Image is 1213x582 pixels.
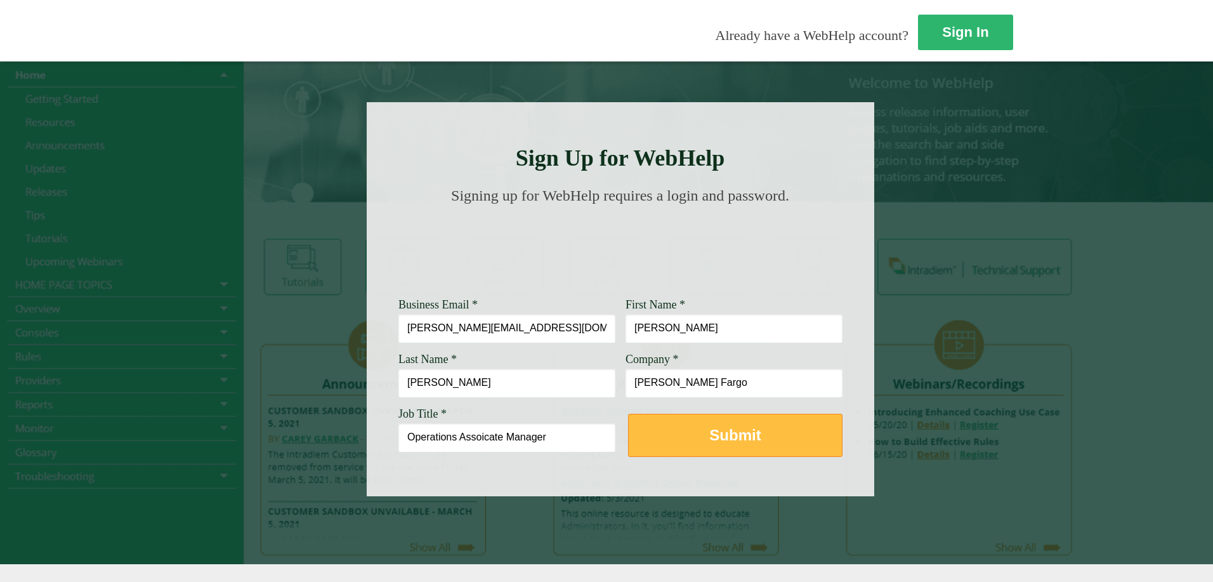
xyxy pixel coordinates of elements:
a: Sign In [918,15,1013,50]
span: Company * [626,353,679,366]
span: Already have a WebHelp account? [716,27,908,43]
strong: Submit [709,427,761,444]
button: Submit [628,414,843,457]
span: First Name * [626,298,685,311]
strong: Sign In [942,24,988,40]
span: Business Email * [398,298,478,311]
span: Job Title * [398,407,447,420]
span: Last Name * [398,353,457,366]
img: Need Credentials? Sign up below. Have Credentials? Use the sign-in button. [406,217,835,281]
span: Signing up for WebHelp requires a login and password. [451,187,789,204]
strong: Sign Up for WebHelp [516,145,725,171]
